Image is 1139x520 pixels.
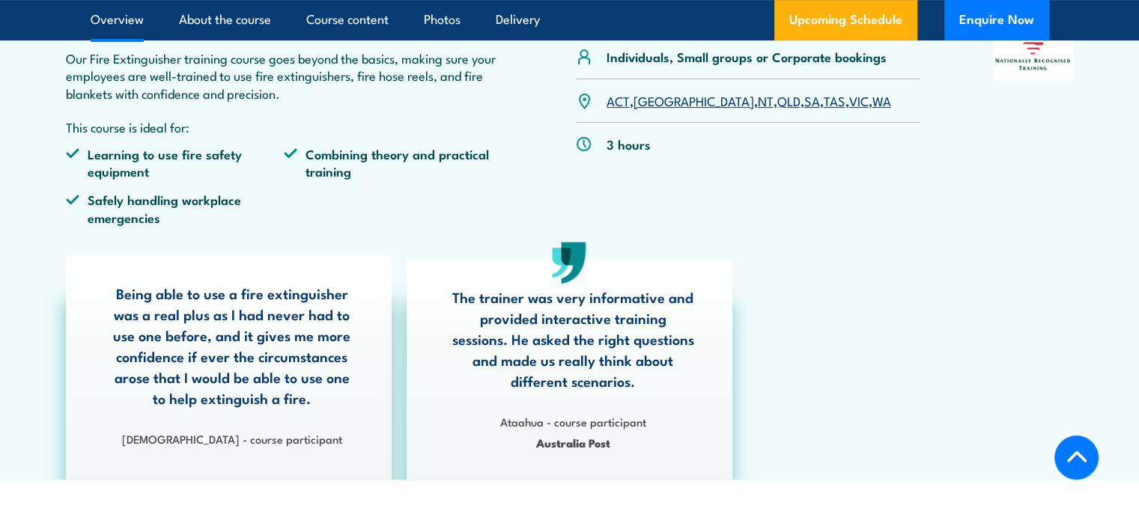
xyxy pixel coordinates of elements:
a: QLD [777,91,801,109]
span: Australia Post [451,434,695,451]
a: NT [758,91,774,109]
li: Learning to use fire safety equipment [66,145,285,180]
a: [GEOGRAPHIC_DATA] [634,91,754,109]
p: Being able to use a fire extinguisher was a real plus as I had never had to use one before, and i... [110,283,354,409]
p: 3 hours [607,135,651,153]
a: TAS [824,91,845,109]
li: Combining theory and practical training [284,145,502,180]
p: Our Fire Extinguisher training course goes beyond the basics, making sure your employees are well... [66,49,503,102]
strong: Ataahua - course participant [499,413,646,429]
p: , , , , , , , [607,92,891,109]
a: VIC [849,91,869,109]
li: Safely handling workplace emergencies [66,191,285,226]
a: SA [804,91,820,109]
a: ACT [607,91,630,109]
p: Individuals, Small groups or Corporate bookings [607,48,887,65]
p: The trainer was very informative and provided interactive training sessions. He asked the right q... [451,287,695,391]
p: This course is ideal for: [66,118,503,135]
a: WA [872,91,891,109]
img: Nationally Recognised Training logo. [993,4,1074,81]
strong: [DEMOGRAPHIC_DATA] - course participant [122,430,342,447]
